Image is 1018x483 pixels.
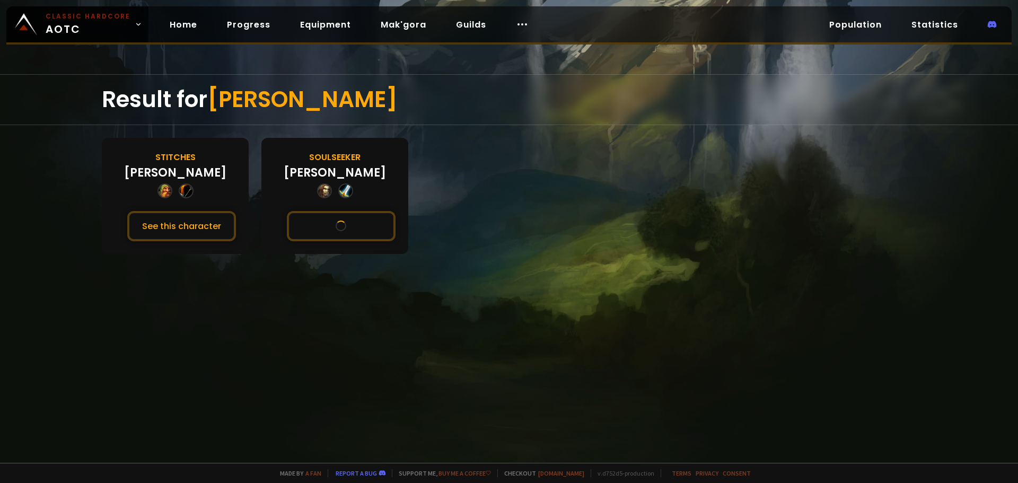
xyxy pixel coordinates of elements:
[497,469,584,477] span: Checkout
[309,151,361,164] div: Soulseeker
[287,211,396,241] button: See this character
[274,469,321,477] span: Made by
[218,14,279,36] a: Progress
[438,469,491,477] a: Buy me a coffee
[155,151,196,164] div: Stitches
[821,14,890,36] a: Population
[284,164,386,181] div: [PERSON_NAME]
[124,164,226,181] div: [PERSON_NAME]
[207,84,398,115] span: [PERSON_NAME]
[102,75,916,125] div: Result for
[723,469,751,477] a: Consent
[46,12,130,37] span: AOTC
[696,469,718,477] a: Privacy
[292,14,359,36] a: Equipment
[903,14,967,36] a: Statistics
[538,469,584,477] a: [DOMAIN_NAME]
[591,469,654,477] span: v. d752d5 - production
[161,14,206,36] a: Home
[392,469,491,477] span: Support me,
[672,469,691,477] a: Terms
[336,469,377,477] a: Report a bug
[6,6,148,42] a: Classic HardcoreAOTC
[305,469,321,477] a: a fan
[127,211,236,241] button: See this character
[372,14,435,36] a: Mak'gora
[46,12,130,21] small: Classic Hardcore
[447,14,495,36] a: Guilds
